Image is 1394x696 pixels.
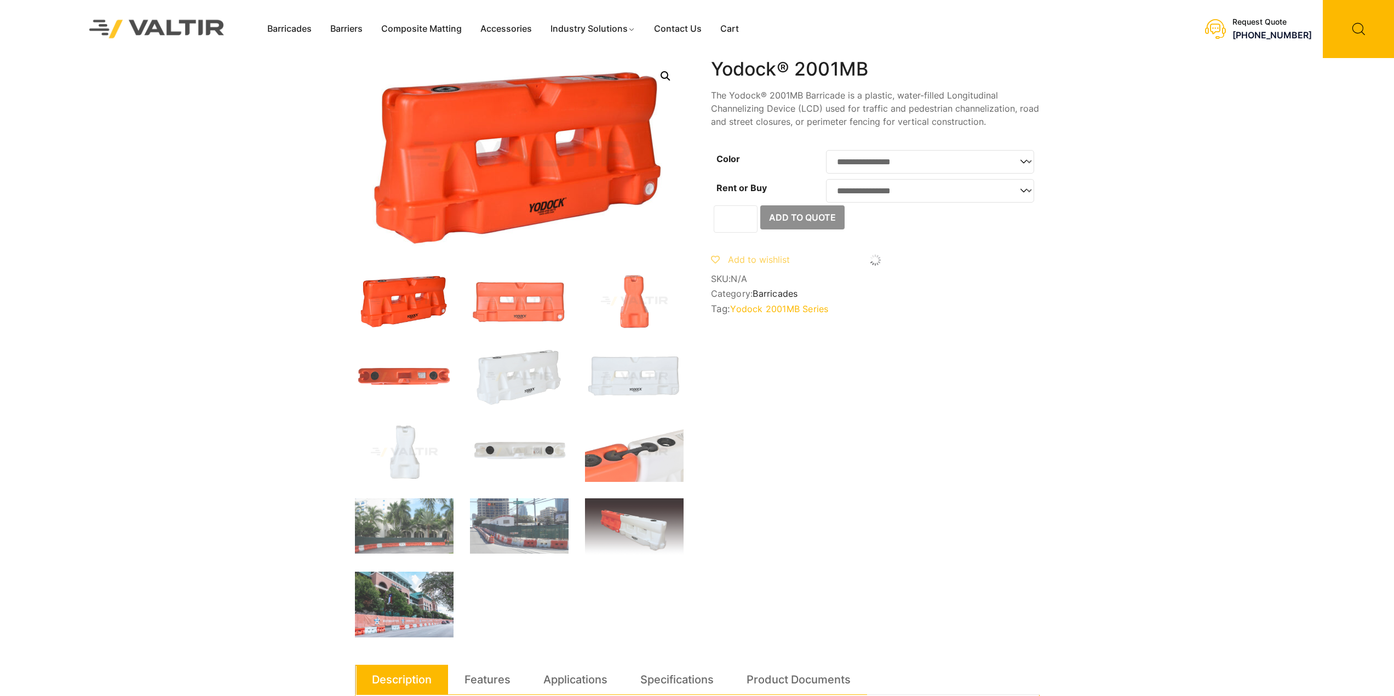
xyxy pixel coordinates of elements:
[470,498,569,554] img: yodock_2001mb-pedestrian.jpg
[372,665,432,694] a: Description
[75,5,239,52] img: Valtir Rentals
[711,58,1040,80] h1: Yodock® 2001MB
[258,21,321,37] a: Barricades
[372,21,471,37] a: Composite Matting
[585,347,684,406] img: 2001MB_Nat_Front.jpg
[355,498,454,554] img: Hard-Rock-Casino-FL-Fence-Panel-2001MB-barricades.png
[471,21,541,37] a: Accessories
[541,21,645,37] a: Industry Solutions
[464,665,510,694] a: Features
[711,274,1040,284] span: SKU:
[585,272,684,331] img: 2001MB_Org_Side.jpg
[711,303,1040,314] span: Tag:
[714,205,758,233] input: Product quantity
[753,288,798,299] a: Barricades
[355,347,454,406] img: 2001MB_Org_Top.jpg
[711,21,748,37] a: Cart
[716,182,767,193] label: Rent or Buy
[543,665,607,694] a: Applications
[321,21,372,37] a: Barriers
[730,303,828,314] a: Yodock 2001MB Series
[716,153,740,164] label: Color
[731,273,747,284] span: N/A
[640,665,714,694] a: Specifications
[585,498,684,555] img: THR-Yodock-2001MB-6-3-14.png
[470,272,569,331] img: 2001MB_Org_Front.jpg
[760,205,845,229] button: Add to Quote
[711,289,1040,299] span: Category:
[747,665,851,694] a: Product Documents
[355,423,454,482] img: 2001MB_Nat_Side.jpg
[1232,18,1312,27] div: Request Quote
[585,423,684,482] img: 2001MB_Xtra2.jpg
[1232,30,1312,41] a: [PHONE_NUMBER]
[355,572,454,637] img: Rentals-Astros-Barricades-Valtir.jpg
[470,423,569,482] img: 2001MB_Nat_Top.jpg
[470,347,569,406] img: 2001MB_Nat_3Q.jpg
[355,272,454,331] img: 2001MB_Org_3Q.jpg
[355,58,684,255] img: 2001MB_Org_3Q
[645,21,711,37] a: Contact Us
[711,89,1040,128] p: The Yodock® 2001MB Barricade is a plastic, water-filled Longitudinal Channelizing Device (LCD) us...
